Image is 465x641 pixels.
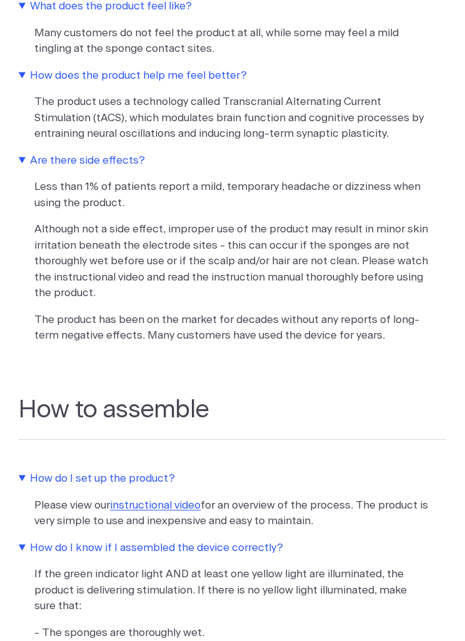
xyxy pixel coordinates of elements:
[34,221,431,301] p: Although not a side effect, improper use of the product may result in minor skin irritation benea...
[34,566,431,614] p: If the green indicator light AND at least one yellow light are illuminated, the product is delive...
[19,152,447,169] summary: Are there side effects?
[34,25,431,57] p: Many customers do not feel the product at all, while some may feel a mild tingling at the sponge ...
[34,179,431,211] p: Less than 1% of patients report a mild, temporary headache or dizziness when using the product.
[110,500,201,510] a: instructional video
[34,312,431,344] p: The product has been on the market for decades without any reports of long-term negative effects....
[19,67,447,84] summary: How does the product help me feel better?
[34,94,431,142] p: The product uses a technology called Transcranial Alternating Current Stimulation (tACS), which m...
[19,395,447,440] h2: How to assemble
[34,625,431,641] p: - The sponges are thoroughly wet.
[19,470,447,487] summary: How do I set up the product?
[34,497,431,529] p: Please view our for an overview of the process. The product is very simple to use and inexpensive...
[19,540,447,556] summary: How do I know if I assembled the device correctly?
